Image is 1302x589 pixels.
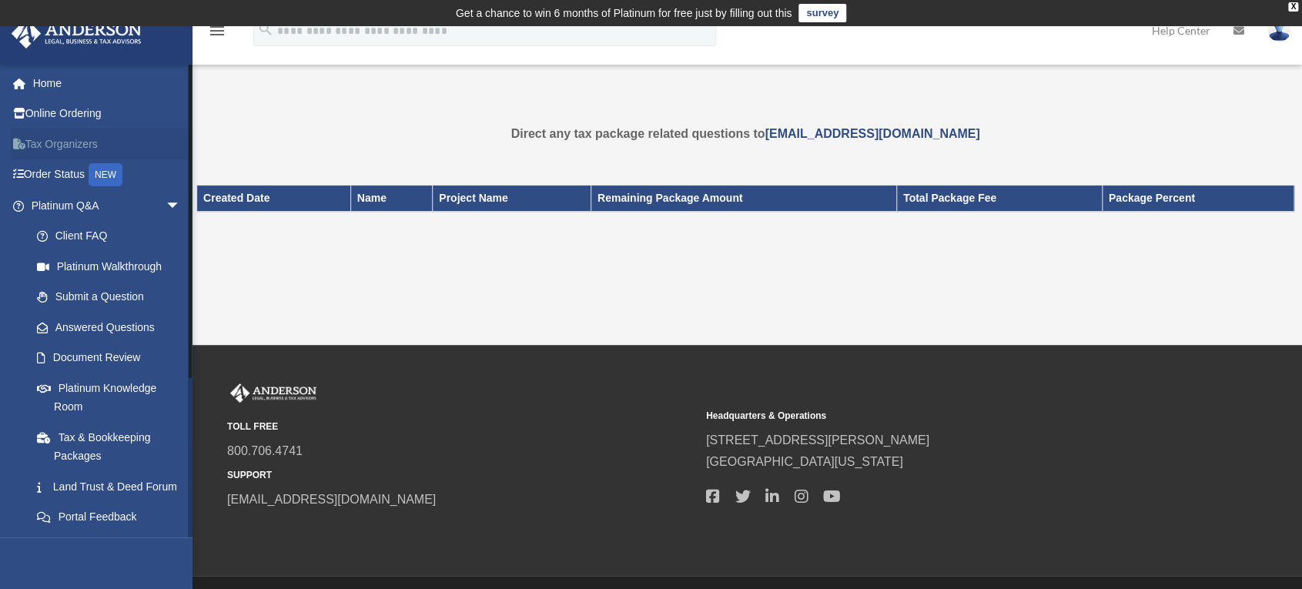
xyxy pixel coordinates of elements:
[765,127,979,140] a: [EMAIL_ADDRESS][DOMAIN_NAME]
[896,186,1102,212] th: Total Package Fee
[22,282,204,313] a: Submit a Question
[1288,2,1298,12] div: close
[257,21,274,38] i: search
[11,68,204,99] a: Home
[1267,19,1290,42] img: User Pic
[1102,186,1294,212] th: Package Percent
[89,163,122,186] div: NEW
[166,190,196,222] span: arrow_drop_down
[227,383,320,403] img: Anderson Advisors Platinum Portal
[11,129,204,159] a: Tax Organizers
[7,18,146,49] img: Anderson Advisors Platinum Portal
[11,159,204,191] a: Order StatusNEW
[706,455,903,468] a: [GEOGRAPHIC_DATA][US_STATE]
[591,186,896,212] th: Remaining Package Amount
[22,373,204,422] a: Platinum Knowledge Room
[166,532,196,564] span: arrow_drop_down
[227,467,695,484] small: SUPPORT
[22,312,204,343] a: Answered Questions
[11,99,204,129] a: Online Ordering
[511,127,980,140] strong: Direct any tax package related questions to
[208,27,226,40] a: menu
[22,422,196,471] a: Tax & Bookkeeping Packages
[208,22,226,40] i: menu
[11,190,204,221] a: Platinum Q&Aarrow_drop_down
[11,532,204,563] a: Digital Productsarrow_drop_down
[706,408,1174,424] small: Headquarters & Operations
[227,493,436,506] a: [EMAIL_ADDRESS][DOMAIN_NAME]
[227,419,695,435] small: TOLL FREE
[22,251,204,282] a: Platinum Walkthrough
[798,4,846,22] a: survey
[433,186,591,212] th: Project Name
[197,186,351,212] th: Created Date
[22,221,204,252] a: Client FAQ
[350,186,433,212] th: Name
[22,502,204,533] a: Portal Feedback
[22,343,204,373] a: Document Review
[22,471,204,502] a: Land Trust & Deed Forum
[456,4,792,22] div: Get a chance to win 6 months of Platinum for free just by filling out this
[706,433,929,447] a: [STREET_ADDRESS][PERSON_NAME]
[227,444,303,457] a: 800.706.4741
